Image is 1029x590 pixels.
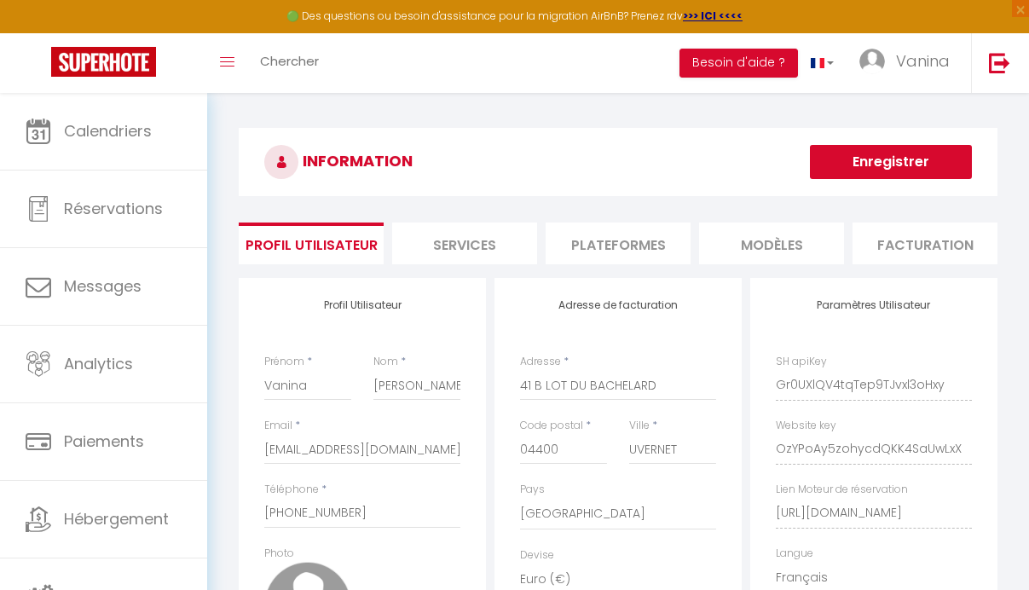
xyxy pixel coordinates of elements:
img: Super Booking [51,47,156,77]
h4: Paramètres Utilisateur [776,299,972,311]
label: Email [264,418,292,434]
label: Pays [520,482,545,498]
li: Plateformes [546,223,691,264]
label: SH apiKey [776,354,827,370]
label: Photo [264,546,294,562]
span: Chercher [260,52,319,70]
h3: INFORMATION [239,128,997,196]
label: Téléphone [264,482,319,498]
button: Enregistrer [810,145,972,179]
label: Code postal [520,418,583,434]
h4: Profil Utilisateur [264,299,460,311]
span: Hébergement [64,508,169,529]
button: Besoin d'aide ? [679,49,798,78]
span: Calendriers [64,120,152,142]
label: Adresse [520,354,561,370]
a: >>> ICI <<<< [683,9,743,23]
label: Devise [520,547,554,564]
span: Vanina [896,50,950,72]
label: Prénom [264,354,304,370]
label: Website key [776,418,836,434]
li: MODÈLES [699,223,844,264]
li: Services [392,223,537,264]
label: Lien Moteur de réservation [776,482,908,498]
span: Réservations [64,198,163,219]
h4: Adresse de facturation [520,299,716,311]
li: Facturation [853,223,997,264]
label: Nom [373,354,398,370]
img: logout [989,52,1010,73]
a: ... Vanina [847,33,971,93]
li: Profil Utilisateur [239,223,384,264]
span: Analytics [64,353,133,374]
label: Langue [776,546,813,562]
span: Messages [64,275,142,297]
a: Chercher [247,33,332,93]
span: Paiements [64,431,144,452]
label: Ville [629,418,650,434]
img: ... [859,49,885,74]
